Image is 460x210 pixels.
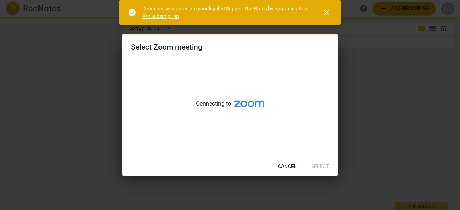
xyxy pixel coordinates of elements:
[272,160,303,173] button: Cancel
[131,43,202,52] div: Select Zoom meeting
[142,5,309,20] div: Dear user, we appreciate your loyalty! Support RaeNotes by upgrading to a
[122,59,338,157] div: Connecting to
[318,4,335,21] button: Close
[322,8,331,17] span: close
[142,13,179,19] a: Pro subscription
[128,8,137,17] span: check_circle
[278,163,297,170] span: Cancel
